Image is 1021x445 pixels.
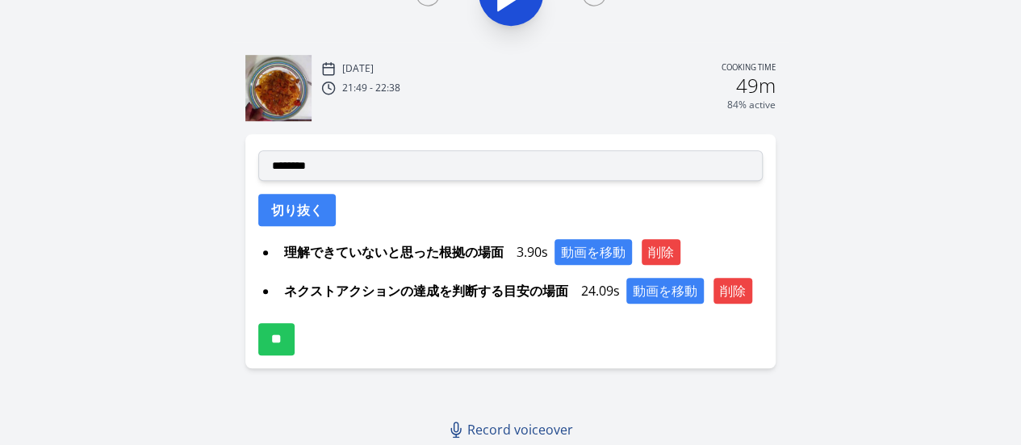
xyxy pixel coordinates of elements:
button: 切り抜く [258,194,336,226]
p: [DATE] [342,62,374,75]
button: 削除 [642,239,680,265]
span: Record voiceover [467,420,573,439]
p: 84% active [727,99,776,111]
p: Cooking time [722,61,776,76]
h2: 49m [736,76,776,95]
button: 削除 [713,278,752,304]
span: 理解できていないと思った根拠の場面 [278,239,510,265]
button: 動画を移動 [554,239,632,265]
span: ネクストアクションの達成を判断する目安の場面 [278,278,575,304]
div: 24.09s [278,278,763,304]
p: 21:49 - 22:38 [342,82,400,94]
img: 250907124957_thumb.jpeg [245,55,312,121]
button: 動画を移動 [626,278,704,304]
div: 3.90s [278,239,763,265]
